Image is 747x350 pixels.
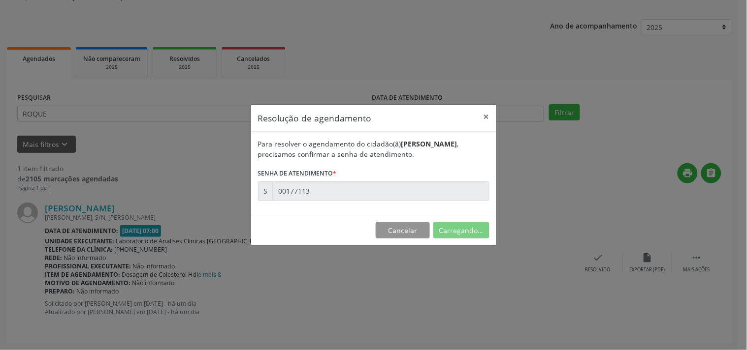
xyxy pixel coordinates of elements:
[258,166,337,181] label: Senha de atendimento
[258,181,273,201] div: S
[477,105,496,129] button: Close
[376,222,430,239] button: Cancelar
[401,139,457,148] b: [PERSON_NAME]
[433,222,489,239] button: Carregando...
[258,112,372,124] h5: Resolução de agendamento
[258,139,489,159] div: Para resolver o agendamento do cidadão(ã) , precisamos confirmar a senha de atendimento.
